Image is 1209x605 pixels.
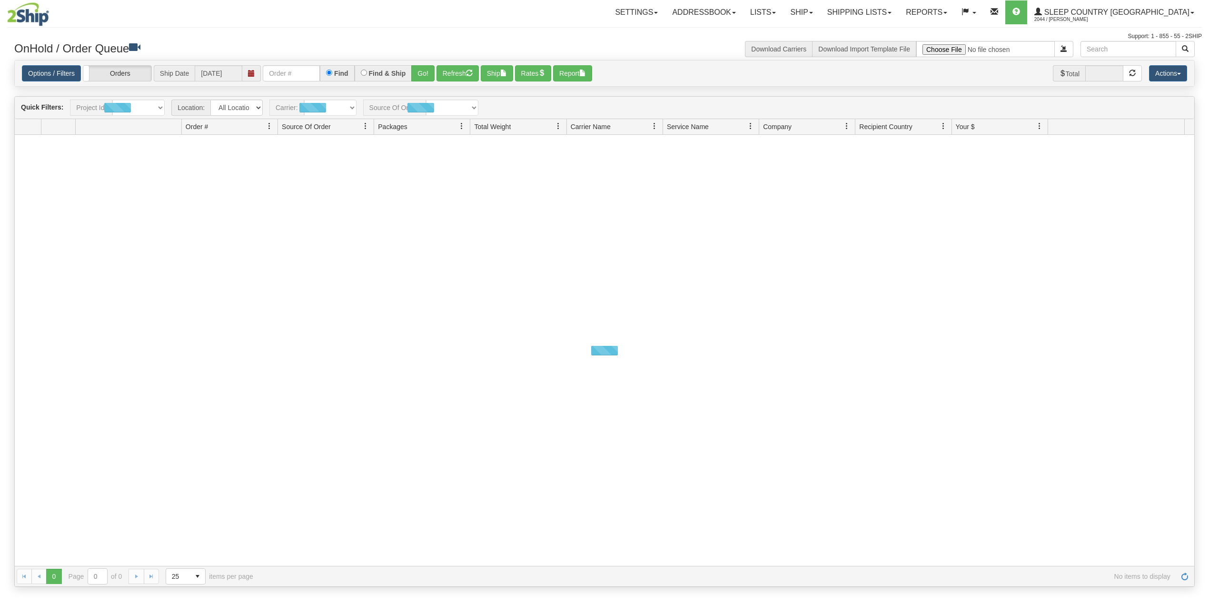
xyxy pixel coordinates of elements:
a: Settings [608,0,665,24]
span: Page 0 [46,569,61,584]
img: logo2044.jpg [7,2,49,26]
a: Total Weight filter column settings [550,118,566,134]
a: Company filter column settings [839,118,855,134]
span: select [190,569,205,584]
span: Order # [186,122,208,131]
a: Sleep Country [GEOGRAPHIC_DATA] 2044 / [PERSON_NAME] [1027,0,1201,24]
a: Service Name filter column settings [743,118,759,134]
span: Service Name [667,122,709,131]
span: Total Weight [474,122,511,131]
span: 25 [172,572,184,581]
a: Download Import Template File [818,45,910,53]
a: Ship [783,0,820,24]
button: Rates [515,65,552,81]
a: Download Carriers [751,45,806,53]
a: Shipping lists [820,0,899,24]
a: Source Of Order filter column settings [357,118,374,134]
span: Page of 0 [69,568,122,585]
button: Refresh [436,65,479,81]
span: Sleep Country [GEOGRAPHIC_DATA] [1042,8,1189,16]
iframe: chat widget [1187,254,1208,351]
span: 2044 / [PERSON_NAME] [1034,15,1106,24]
span: Carrier Name [571,122,611,131]
a: Reports [899,0,954,24]
span: Location: [171,100,210,116]
a: Carrier Name filter column settings [646,118,663,134]
a: Packages filter column settings [454,118,470,134]
a: Options / Filters [22,65,81,81]
span: Page sizes drop down [166,568,206,585]
input: Import [916,41,1055,57]
label: Quick Filters: [21,102,63,112]
a: Your $ filter column settings [1031,118,1048,134]
h3: OnHold / Order Queue [14,41,597,55]
button: Actions [1149,65,1187,81]
div: Support: 1 - 855 - 55 - 2SHIP [7,32,1202,40]
a: Refresh [1177,569,1192,584]
button: Go! [411,65,435,81]
span: Total [1053,65,1086,81]
label: Find & Ship [369,70,406,77]
div: grid toolbar [15,97,1194,119]
label: Find [334,70,348,77]
span: No items to display [267,573,1170,580]
span: Company [763,122,792,131]
span: items per page [166,568,253,585]
a: Addressbook [665,0,743,24]
a: Order # filter column settings [261,118,277,134]
span: Packages [378,122,407,131]
span: Recipient Country [859,122,912,131]
span: Your $ [956,122,975,131]
button: Report [553,65,592,81]
label: Orders [83,66,151,81]
span: Ship Date [154,65,195,81]
input: Search [1080,41,1176,57]
span: Source Of Order [282,122,331,131]
button: Search [1176,41,1195,57]
a: Recipient Country filter column settings [935,118,951,134]
a: Lists [743,0,783,24]
button: Ship [481,65,513,81]
input: Order # [263,65,320,81]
